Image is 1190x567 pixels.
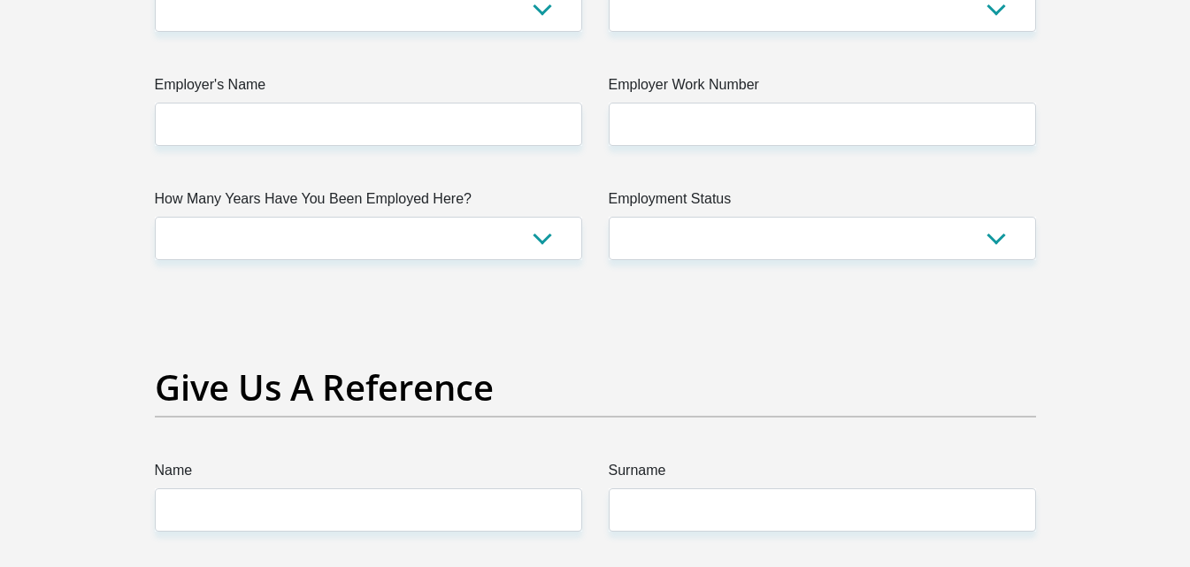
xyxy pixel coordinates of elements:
[155,103,582,146] input: Employer's Name
[155,188,582,217] label: How Many Years Have You Been Employed Here?
[155,74,582,103] label: Employer's Name
[609,103,1036,146] input: Employer Work Number
[609,460,1036,488] label: Surname
[155,488,582,532] input: Name
[609,188,1036,217] label: Employment Status
[155,460,582,488] label: Name
[609,488,1036,532] input: Surname
[609,74,1036,103] label: Employer Work Number
[155,366,1036,409] h2: Give Us A Reference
